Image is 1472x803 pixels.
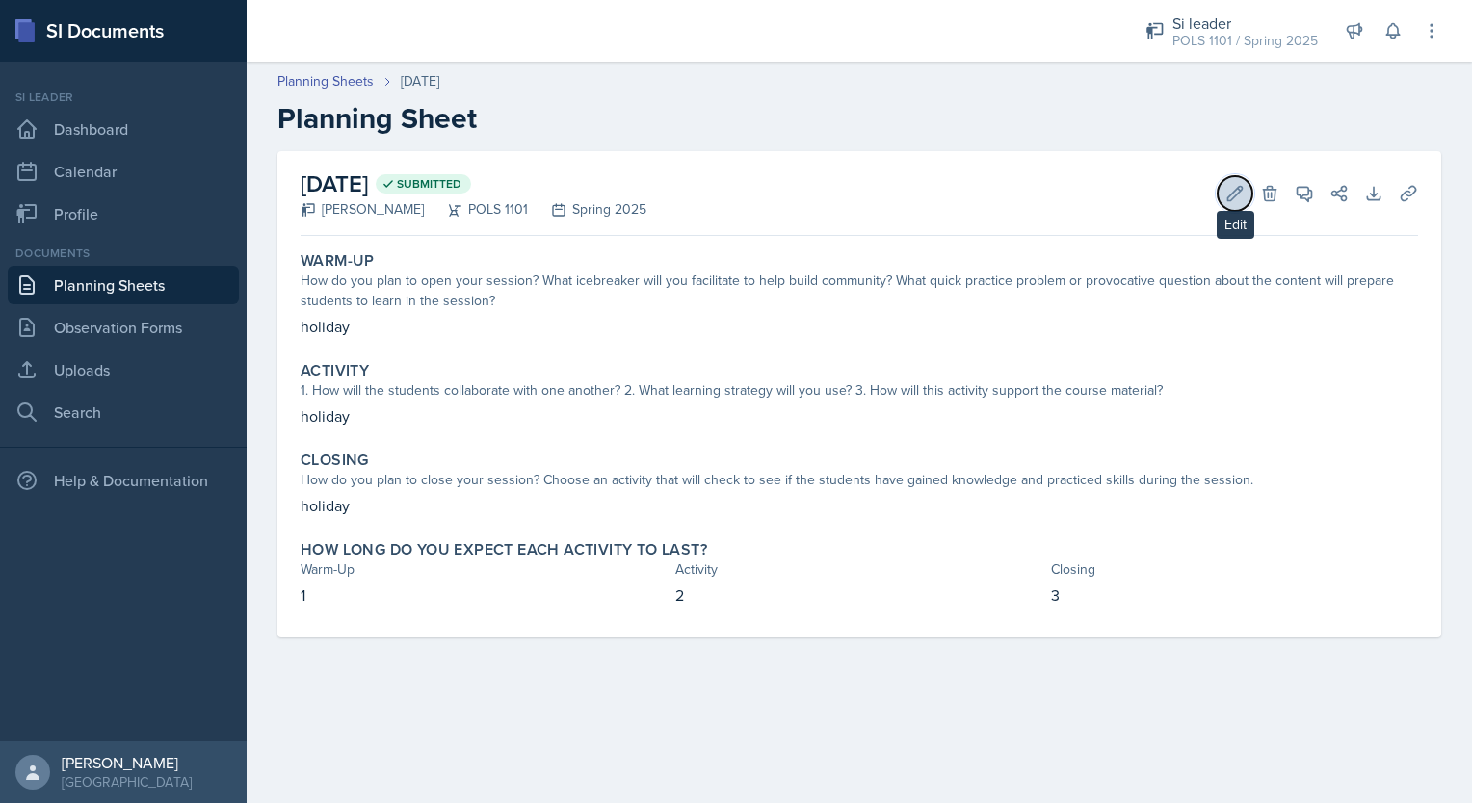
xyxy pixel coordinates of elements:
[301,271,1418,311] div: How do you plan to open your session? What icebreaker will you facilitate to help build community...
[8,461,239,500] div: Help & Documentation
[277,71,374,91] a: Planning Sheets
[301,451,369,470] label: Closing
[397,176,461,192] span: Submitted
[1051,559,1418,580] div: Closing
[301,540,707,559] label: How long do you expect each activity to last?
[8,308,239,347] a: Observation Forms
[8,393,239,431] a: Search
[1051,583,1418,607] p: 3
[301,380,1418,401] div: 1. How will the students collaborate with one another? 2. What learning strategy will you use? 3....
[301,470,1418,490] div: How do you plan to close your session? Choose an activity that will check to see if the students ...
[8,89,239,106] div: Si leader
[401,71,439,91] div: [DATE]
[301,494,1418,517] p: holiday
[8,245,239,262] div: Documents
[301,404,1418,427] p: holiday
[301,361,369,380] label: Activity
[62,753,192,772] div: [PERSON_NAME]
[8,194,239,233] a: Profile
[8,266,239,304] a: Planning Sheets
[675,559,1042,580] div: Activity
[8,110,239,148] a: Dashboard
[528,199,646,220] div: Spring 2025
[277,101,1441,136] h2: Planning Sheet
[301,199,424,220] div: [PERSON_NAME]
[301,315,1418,338] p: holiday
[301,583,668,607] p: 1
[301,559,668,580] div: Warm-Up
[424,199,528,220] div: POLS 1101
[301,251,375,271] label: Warm-Up
[301,167,646,201] h2: [DATE]
[8,152,239,191] a: Calendar
[8,350,239,389] a: Uploads
[1172,31,1318,51] div: POLS 1101 / Spring 2025
[1218,176,1252,211] button: Edit
[62,772,192,791] div: [GEOGRAPHIC_DATA]
[675,583,1042,607] p: 2
[1172,12,1318,35] div: Si leader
